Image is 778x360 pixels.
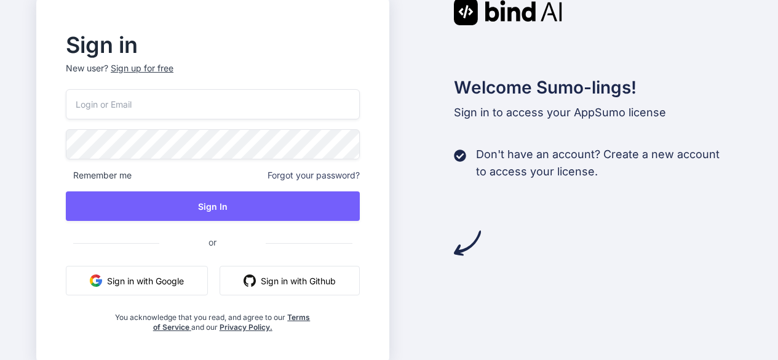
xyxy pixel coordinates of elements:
[476,146,720,180] p: Don't have an account? Create a new account to access your license.
[111,62,173,74] div: Sign up for free
[268,169,360,182] span: Forgot your password?
[90,274,102,287] img: google
[66,266,208,295] button: Sign in with Google
[454,104,742,121] p: Sign in to access your AppSumo license
[66,62,360,89] p: New user?
[454,74,742,100] h2: Welcome Sumo-lings!
[159,227,266,257] span: or
[66,169,132,182] span: Remember me
[66,191,360,221] button: Sign In
[115,305,311,332] div: You acknowledge that you read, and agree to our and our
[66,35,360,55] h2: Sign in
[220,322,272,332] a: Privacy Policy.
[66,89,360,119] input: Login or Email
[220,266,360,295] button: Sign in with Github
[454,230,481,257] img: arrow
[244,274,256,287] img: github
[153,313,311,332] a: Terms of Service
